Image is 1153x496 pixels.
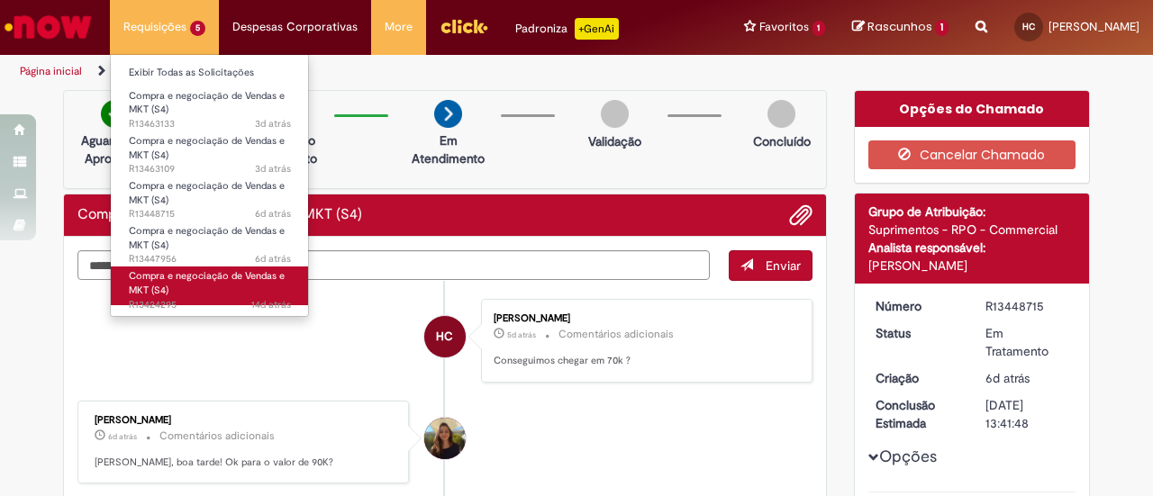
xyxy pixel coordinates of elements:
span: Rascunhos [867,18,932,35]
ul: Requisições [110,54,309,317]
time: 18/08/2025 11:20:36 [251,298,291,311]
span: HC [1022,21,1035,32]
div: Em Tratamento [985,324,1069,360]
div: Opções do Chamado [855,91,1090,127]
a: Página inicial [20,64,82,78]
span: 6d atrás [985,370,1030,386]
span: More [385,18,413,36]
span: 6d atrás [108,431,137,442]
span: Compra e negociação de Vendas e MKT (S4) [129,179,285,207]
div: [DATE] 13:41:48 [985,396,1069,432]
a: Aberto R13448715 : Compra e negociação de Vendas e MKT (S4) [111,176,309,215]
div: Suprimentos - RPO - Commercial [868,221,1076,239]
span: HC [436,315,453,358]
button: Adicionar anexos [789,203,813,227]
div: R13448715 [985,297,1069,315]
img: arrow-next.png [434,100,462,128]
a: Rascunhos [852,19,949,36]
img: click_logo_yellow_360x200.png [440,13,488,40]
button: Cancelar Chamado [868,140,1076,169]
a: Aberto R13424295 : Compra e negociação de Vendas e MKT (S4) [111,266,309,305]
div: 26/08/2025 14:36:49 [985,369,1069,387]
div: Grupo de Atribuição: [868,203,1076,221]
span: [PERSON_NAME] [1049,19,1139,34]
span: 3d atrás [255,162,291,176]
small: Comentários adicionais [159,428,275,444]
a: Aberto R13447956 : Compra e negociação de Vendas e MKT (S4) [111,221,309,260]
div: Hugo Leonardo Pereira Cordeiro [424,316,466,357]
span: Despesas Corporativas [232,18,358,36]
span: Compra e negociação de Vendas e MKT (S4) [129,134,285,162]
span: 5 [190,21,205,36]
dt: Status [862,324,973,342]
span: 5d atrás [507,329,536,340]
p: Aguardando Aprovação [71,131,159,167]
span: Enviar [766,257,801,274]
span: Favoritos [759,18,809,36]
span: R13424295 [129,298,291,312]
img: ServiceNow [2,9,95,45]
span: Compra e negociação de Vendas e MKT (S4) [129,269,285,297]
time: 29/08/2025 15:43:19 [255,117,291,131]
span: 1 [935,20,949,36]
p: [PERSON_NAME], boa tarde! Ok para o valor de 90K? [95,455,395,470]
p: Conseguimos chegar em 70k ? [494,354,794,368]
time: 26/08/2025 14:36:49 [985,370,1030,386]
time: 27/08/2025 15:04:56 [507,329,536,340]
span: Requisições [123,18,186,36]
span: 1 [813,21,826,36]
span: 6d atrás [255,252,291,266]
span: R13448715 [129,207,291,221]
img: img-circle-grey.png [767,100,795,128]
small: Comentários adicionais [558,327,674,342]
span: Compra e negociação de Vendas e MKT (S4) [129,224,285,252]
div: [PERSON_NAME] [868,257,1076,275]
a: Aberto R13463109 : Compra e negociação de Vendas e MKT (S4) [111,131,309,170]
span: R13447956 [129,252,291,266]
span: 3d atrás [255,117,291,131]
textarea: Digite sua mensagem aqui... [77,250,710,280]
div: Analista responsável: [868,239,1076,257]
div: Padroniza [515,18,619,40]
p: Validação [588,132,641,150]
span: R13463133 [129,117,291,131]
dt: Número [862,297,973,315]
a: Aberto R13463133 : Compra e negociação de Vendas e MKT (S4) [111,86,309,125]
a: Exibir Todas as Solicitações [111,63,309,83]
div: Lara Moccio Breim Solera [424,418,466,459]
h2: Compra e negociação de Vendas e MKT (S4) Histórico de tíquete [77,207,362,223]
p: Em Atendimento [404,131,492,167]
div: [PERSON_NAME] [494,313,794,324]
span: 14d atrás [251,298,291,311]
span: R13463109 [129,162,291,176]
time: 26/08/2025 18:09:58 [108,431,137,442]
div: [PERSON_NAME] [95,415,395,426]
dt: Criação [862,369,973,387]
img: img-circle-grey.png [601,100,629,128]
span: 6d atrás [255,207,291,221]
ul: Trilhas de página [14,55,755,88]
button: Enviar [729,250,813,281]
img: check-circle-green.png [101,100,129,128]
dt: Conclusão Estimada [862,396,973,432]
span: Compra e negociação de Vendas e MKT (S4) [129,89,285,117]
p: Concluído [753,132,811,150]
p: +GenAi [575,18,619,40]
